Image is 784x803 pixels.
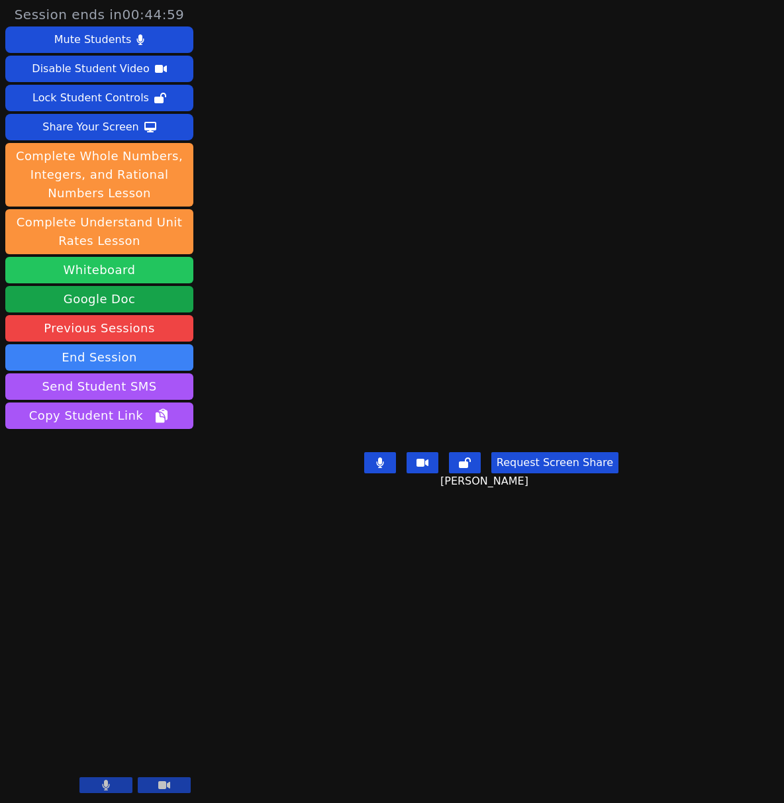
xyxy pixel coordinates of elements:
span: [PERSON_NAME] [440,473,532,489]
div: Disable Student Video [32,58,149,79]
a: Previous Sessions [5,315,193,342]
button: Request Screen Share [491,452,618,473]
button: Disable Student Video [5,56,193,82]
button: Mute Students [5,26,193,53]
button: Share Your Screen [5,114,193,140]
button: Lock Student Controls [5,85,193,111]
button: Complete Whole Numbers, Integers, and Rational Numbers Lesson [5,143,193,207]
button: Send Student SMS [5,373,193,400]
div: Lock Student Controls [32,87,149,109]
button: Whiteboard [5,257,193,283]
span: Copy Student Link [29,406,170,425]
span: Session ends in [15,5,185,24]
button: Copy Student Link [5,402,193,429]
div: Share Your Screen [42,117,139,138]
button: End Session [5,344,193,371]
a: Google Doc [5,286,193,312]
button: Complete Understand Unit Rates Lesson [5,209,193,254]
time: 00:44:59 [122,7,185,23]
div: Mute Students [54,29,131,50]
